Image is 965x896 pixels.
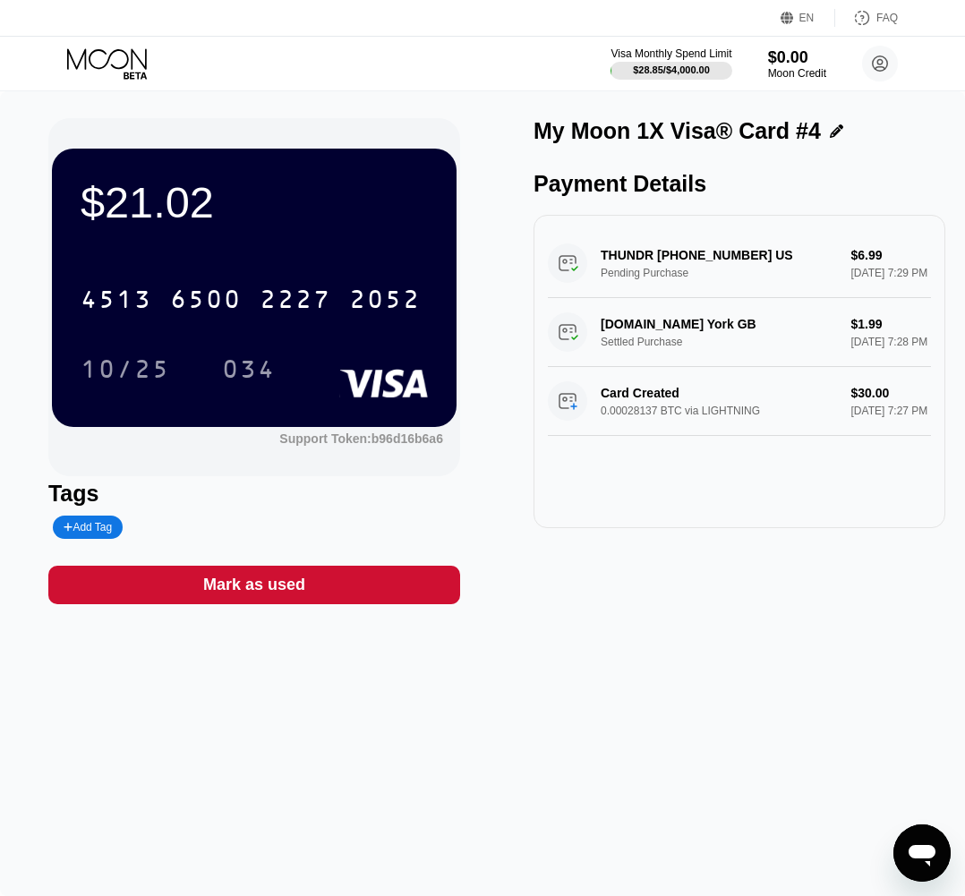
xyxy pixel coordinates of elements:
[768,67,826,80] div: Moon Credit
[260,287,331,316] div: 2227
[279,431,443,446] div: Support Token:b96d16b6a6
[209,346,289,391] div: 034
[781,9,835,27] div: EN
[64,521,112,533] div: Add Tag
[534,118,821,144] div: My Moon 1X Visa® Card #4
[876,12,898,24] div: FAQ
[799,12,815,24] div: EN
[53,516,123,539] div: Add Tag
[170,287,242,316] div: 6500
[349,287,421,316] div: 2052
[48,566,460,604] div: Mark as used
[768,48,826,80] div: $0.00Moon Credit
[768,48,826,67] div: $0.00
[81,177,428,227] div: $21.02
[67,346,184,391] div: 10/25
[279,431,443,446] div: Support Token: b96d16b6a6
[893,824,951,882] iframe: Button to launch messaging window
[611,47,731,80] div: Visa Monthly Spend Limit$28.85/$4,000.00
[203,575,305,595] div: Mark as used
[835,9,898,27] div: FAQ
[611,47,731,60] div: Visa Monthly Spend Limit
[81,287,152,316] div: 4513
[633,64,710,75] div: $28.85 / $4,000.00
[48,481,460,507] div: Tags
[81,357,170,386] div: 10/25
[70,277,431,321] div: 4513650022272052
[534,171,945,197] div: Payment Details
[222,357,276,386] div: 034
